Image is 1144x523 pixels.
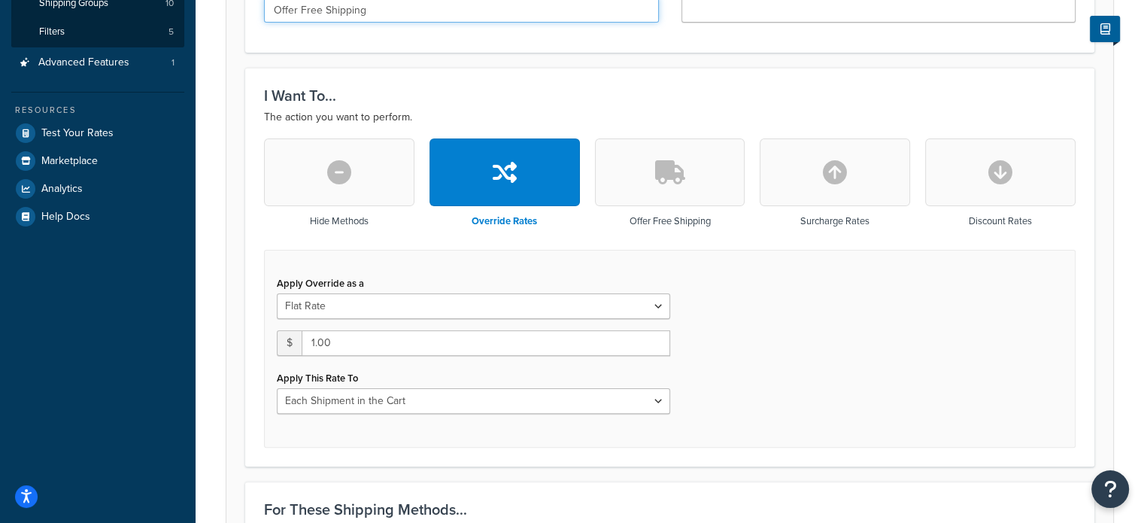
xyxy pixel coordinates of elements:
button: Open Resource Center [1091,470,1129,508]
span: Help Docs [41,211,90,223]
a: Marketplace [11,147,184,175]
div: Resources [11,104,184,117]
span: Filters [39,26,65,38]
p: The action you want to perform. [264,108,1076,126]
li: Filters [11,18,184,46]
a: Advanced Features1 [11,49,184,77]
li: Advanced Features [11,49,184,77]
h3: For These Shipping Methods... [264,501,1076,518]
a: Filters5 [11,18,184,46]
span: Marketplace [41,155,98,168]
span: Test Your Rates [41,127,114,140]
button: Show Help Docs [1090,16,1120,42]
label: Apply Override as a [277,278,364,289]
span: Analytics [41,183,83,196]
a: Analytics [11,175,184,202]
h3: I Want To... [264,87,1076,104]
h3: Override Rates [472,216,537,227]
h3: Hide Methods [310,216,369,227]
a: Help Docs [11,203,184,230]
span: 5 [168,26,174,38]
h3: Offer Free Shipping [629,216,710,227]
span: 1 [171,56,174,69]
a: Test Your Rates [11,120,184,147]
span: Advanced Features [38,56,129,69]
span: $ [277,330,302,356]
h3: Surcharge Rates [800,216,869,227]
label: Apply This Rate To [277,372,358,384]
h3: Discount Rates [969,216,1032,227]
